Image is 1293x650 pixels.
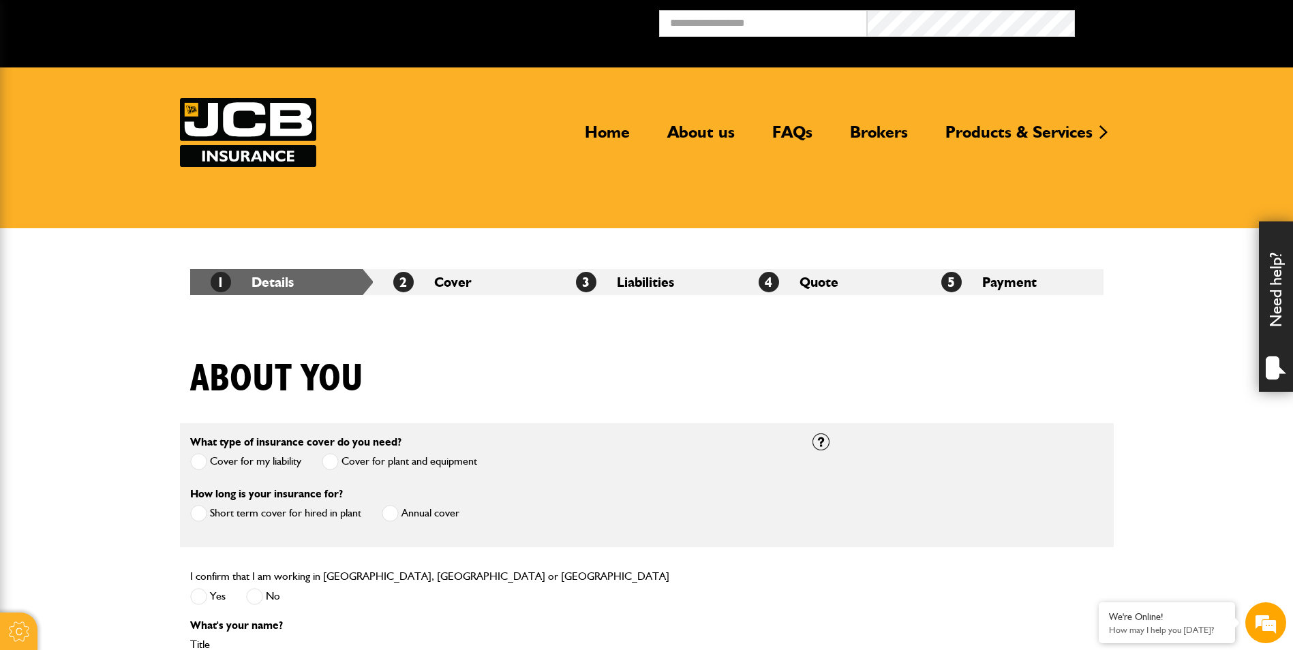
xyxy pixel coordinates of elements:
[738,269,921,295] li: Quote
[575,122,640,153] a: Home
[190,505,361,522] label: Short term cover for hired in plant
[322,453,477,470] label: Cover for plant and equipment
[1109,611,1225,623] div: We're Online!
[190,269,373,295] li: Details
[576,272,596,292] span: 3
[935,122,1103,153] a: Products & Services
[840,122,918,153] a: Brokers
[190,356,363,402] h1: About you
[190,453,301,470] label: Cover for my liability
[180,98,316,167] img: JCB Insurance Services logo
[190,639,792,650] label: Title
[373,269,556,295] li: Cover
[190,437,401,448] label: What type of insurance cover do you need?
[393,272,414,292] span: 2
[941,272,962,292] span: 5
[1109,625,1225,635] p: How may I help you today?
[180,98,316,167] a: JCB Insurance Services
[657,122,745,153] a: About us
[190,489,343,499] label: How long is your insurance for?
[921,269,1104,295] li: Payment
[211,272,231,292] span: 1
[556,269,738,295] li: Liabilities
[382,505,459,522] label: Annual cover
[190,571,669,582] label: I confirm that I am working in [GEOGRAPHIC_DATA], [GEOGRAPHIC_DATA] or [GEOGRAPHIC_DATA]
[190,588,226,605] label: Yes
[762,122,823,153] a: FAQs
[759,272,779,292] span: 4
[1259,221,1293,392] div: Need help?
[190,620,792,631] p: What's your name?
[1075,10,1283,31] button: Broker Login
[246,588,280,605] label: No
